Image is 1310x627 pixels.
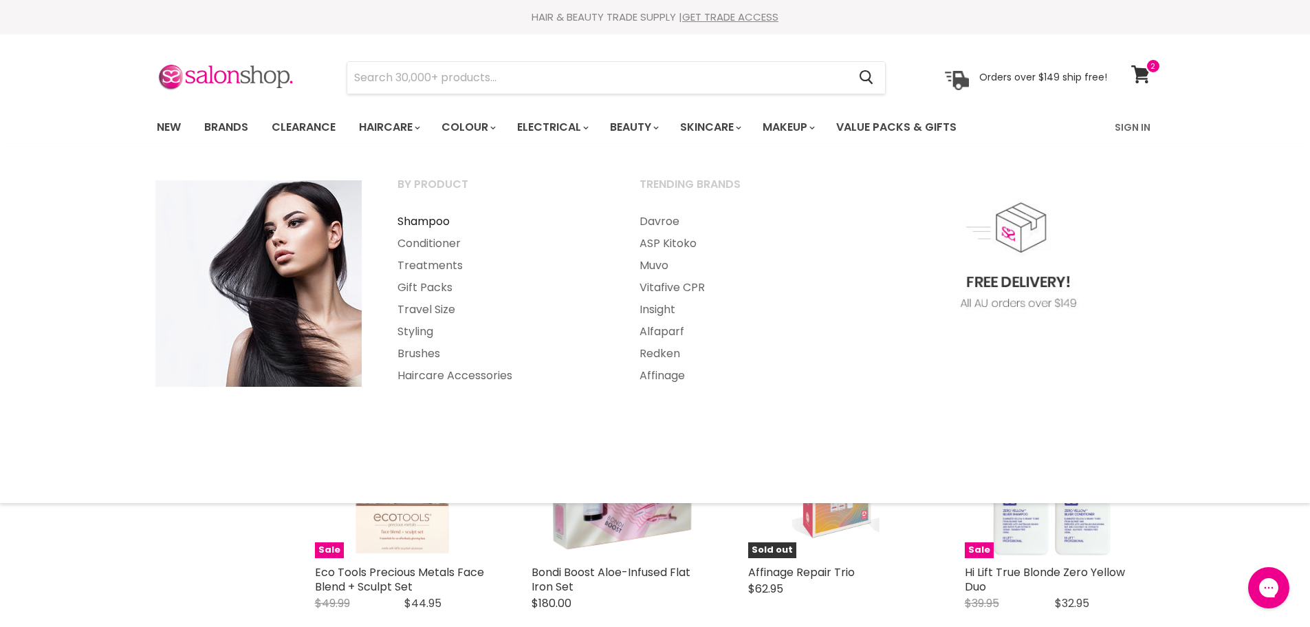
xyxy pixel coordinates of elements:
[380,343,620,365] a: Brushes
[748,542,796,558] span: Sold out
[748,581,783,597] span: $62.95
[849,62,885,94] button: Search
[752,113,823,142] a: Makeup
[1055,595,1089,611] span: $32.95
[622,343,862,365] a: Redken
[349,113,428,142] a: Haircare
[622,211,862,387] ul: Main menu
[404,595,441,611] span: $44.95
[315,595,350,611] span: $49.99
[1241,562,1296,613] iframe: Gorgias live chat messenger
[622,299,862,321] a: Insight
[622,211,862,233] a: Davroe
[380,233,620,255] a: Conditioner
[347,61,886,94] form: Product
[622,255,862,277] a: Muvo
[532,564,690,595] a: Bondi Boost Aloe-Infused Flat Iron Set
[748,564,855,580] a: Affinage Repair Trio
[826,113,967,142] a: Value Packs & Gifts
[431,113,504,142] a: Colour
[146,113,191,142] a: New
[622,173,862,208] a: Trending Brands
[380,321,620,343] a: Styling
[380,211,620,387] ul: Main menu
[682,10,778,24] a: GET TRADE ACCESS
[1106,113,1159,142] a: Sign In
[380,211,620,233] a: Shampoo
[380,299,620,321] a: Travel Size
[622,277,862,299] a: Vitafive CPR
[194,113,259,142] a: Brands
[600,113,667,142] a: Beauty
[965,595,999,611] span: $39.95
[380,173,620,208] a: By Product
[140,10,1171,24] div: HAIR & BEAUTY TRADE SUPPLY |
[622,233,862,255] a: ASP Kitoko
[315,542,344,558] span: Sale
[140,107,1171,147] nav: Main
[261,113,346,142] a: Clearance
[380,365,620,387] a: Haircare Accessories
[670,113,750,142] a: Skincare
[347,62,849,94] input: Search
[622,365,862,387] a: Affinage
[507,113,597,142] a: Electrical
[532,595,571,611] span: $180.00
[380,255,620,277] a: Treatments
[380,277,620,299] a: Gift Packs
[622,321,862,343] a: Alfaparf
[965,564,1125,595] a: Hi Lift True Blonde Zero Yellow Duo
[146,107,1037,147] ul: Main menu
[315,564,484,595] a: Eco Tools Precious Metals Face Blend + Sculpt Set
[979,71,1107,83] p: Orders over $149 ship free!
[965,542,994,558] span: Sale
